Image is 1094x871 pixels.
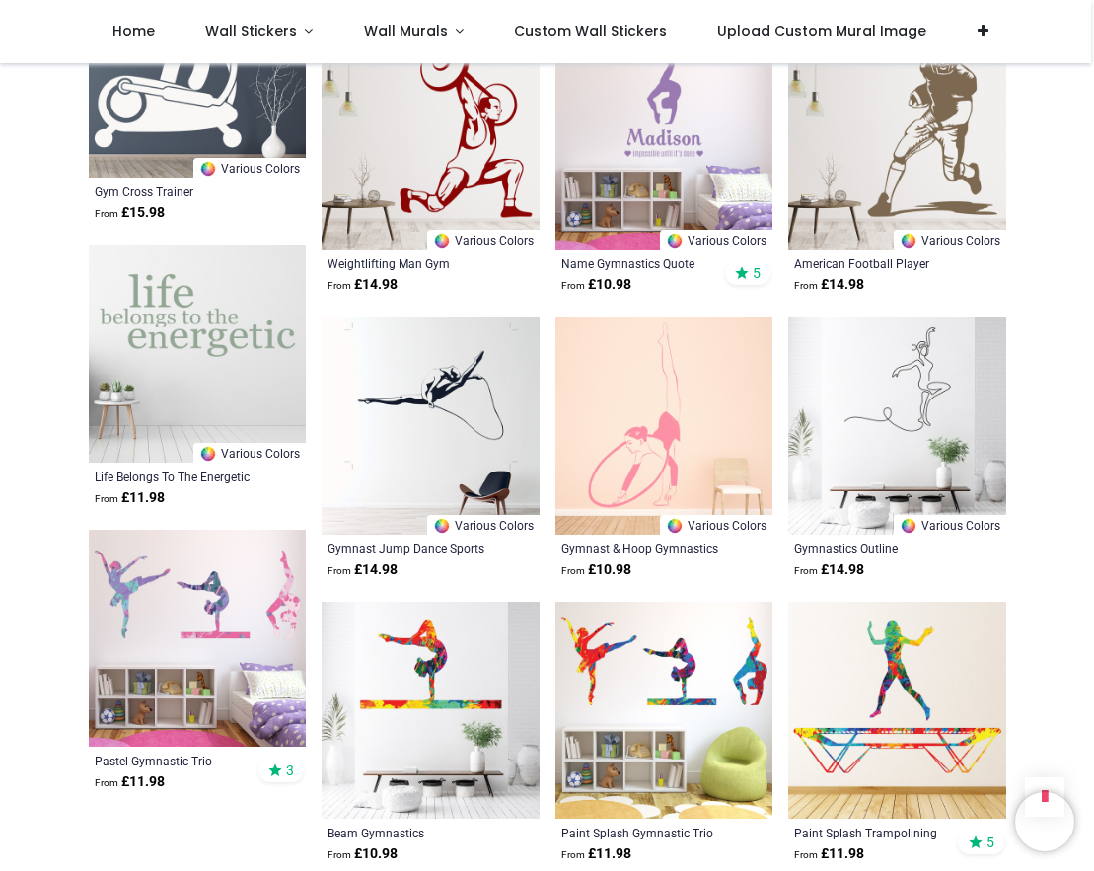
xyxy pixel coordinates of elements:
span: Custom Wall Stickers [514,21,667,40]
strong: £ 11.98 [95,772,165,792]
a: Gymnastics Outline [794,541,959,556]
img: Color Wheel [666,232,684,250]
strong: £ 14.98 [328,275,398,295]
a: Paint Splash Gymnastic Trio Gymnastics [561,825,726,840]
a: Life Belongs To The Energetic Gym Quote [95,469,259,484]
span: From [95,777,118,788]
span: From [328,565,351,576]
span: From [561,280,585,291]
a: Various Colors [427,230,540,250]
img: Gymnast Jump Dance Sports Wall Sticker [322,317,540,535]
a: Various Colors [660,515,772,535]
span: From [794,849,818,860]
span: Wall Murals [364,21,448,40]
span: From [794,565,818,576]
a: Name Gymnastics Quote [561,255,726,271]
strong: £ 14.98 [794,560,864,580]
img: Color Wheel [199,445,217,463]
span: 5 [753,264,761,282]
img: Personalised Name Gymnastics Quote Wall Sticker [555,33,773,251]
a: Weightlifting Man Gym [328,255,492,271]
strong: £ 10.98 [561,560,631,580]
img: Pastel Gymnastic Trio Gymnastics Wall Sticker [89,530,307,748]
img: Paint Splash Gymnastic Trio Gymnastics Wall Sticker [555,602,773,820]
a: Various Colors [193,443,306,463]
img: Color Wheel [900,232,917,250]
img: Life Belongs To The Energetic Gym Quote Wall Sticker [89,245,307,463]
strong: £ 14.98 [328,560,398,580]
a: Various Colors [427,515,540,535]
strong: £ 11.98 [794,844,864,864]
img: Color Wheel [433,232,451,250]
a: Various Colors [894,230,1006,250]
img: American Football Player Sports Gym Wall Sticker [788,33,1006,251]
span: Home [112,21,155,40]
span: From [561,565,585,576]
span: From [328,280,351,291]
img: Gymnast & Hoop Gymnastics Dancing Wall Sticker [555,317,773,535]
a: Beam Gymnastics [328,825,492,840]
a: American Football Player Sports Gym [794,255,959,271]
a: Various Colors [660,230,772,250]
strong: £ 11.98 [95,488,165,508]
iframe: Brevo live chat [1015,792,1074,851]
span: From [561,849,585,860]
span: 3 [286,762,294,779]
a: Gymnast & Hoop Gymnastics Dancing [561,541,726,556]
strong: £ 10.98 [328,844,398,864]
img: Beam Gymnastics Wall Sticker [322,602,540,820]
strong: £ 10.98 [561,275,631,295]
strong: £ 14.98 [794,275,864,295]
strong: £ 11.98 [561,844,631,864]
img: Gymnastics Outline Wall Sticker [788,317,1006,535]
img: Color Wheel [666,517,684,535]
span: From [95,208,118,219]
img: Color Wheel [433,517,451,535]
span: 5 [986,834,994,851]
img: Weightlifting Man Gym Wall Sticker [322,33,540,251]
span: Upload Custom Mural Image [717,21,926,40]
a: Gym Cross Trainer [95,183,259,199]
a: Gymnast Jump Dance Sports [328,541,492,556]
a: Pastel Gymnastic Trio Gymnastics [95,753,259,768]
span: From [95,493,118,504]
a: Various Colors [894,515,1006,535]
a: Paint Splash Trampolining Gymnastics [794,825,959,840]
strong: £ 15.98 [95,203,165,223]
img: Paint Splash Trampolining Gymnastics Wall Sticker [788,602,1006,820]
span: From [328,849,351,860]
img: Color Wheel [199,160,217,178]
a: Various Colors [193,158,306,178]
span: Wall Stickers [205,21,297,40]
img: Color Wheel [900,517,917,535]
span: From [794,280,818,291]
